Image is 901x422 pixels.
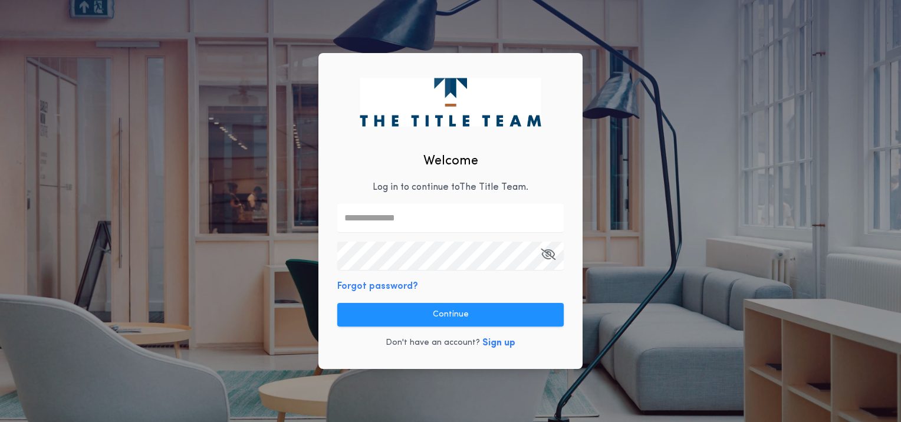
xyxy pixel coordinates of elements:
[360,78,541,126] img: logo
[373,180,528,194] p: Log in to continue to The Title Team .
[337,303,564,327] button: Continue
[423,151,478,171] h2: Welcome
[482,336,515,350] button: Sign up
[386,337,480,349] p: Don't have an account?
[337,279,418,294] button: Forgot password?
